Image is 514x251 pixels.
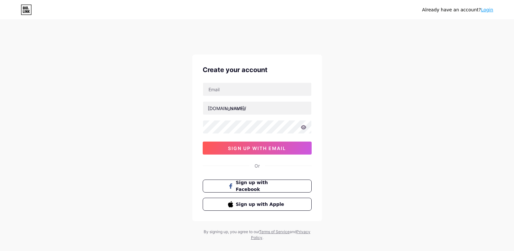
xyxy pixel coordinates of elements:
[203,198,312,211] button: Sign up with Apple
[208,105,246,112] div: [DOMAIN_NAME]/
[259,229,290,234] a: Terms of Service
[202,229,312,241] div: By signing up, you agree to our and .
[236,179,286,193] span: Sign up with Facebook
[203,142,312,155] button: sign up with email
[481,7,493,12] a: Login
[228,145,286,151] span: sign up with email
[203,180,312,193] button: Sign up with Facebook
[422,6,493,13] div: Already have an account?
[236,201,286,208] span: Sign up with Apple
[203,83,311,96] input: Email
[255,162,260,169] div: Or
[203,102,311,115] input: username
[203,65,312,75] div: Create your account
